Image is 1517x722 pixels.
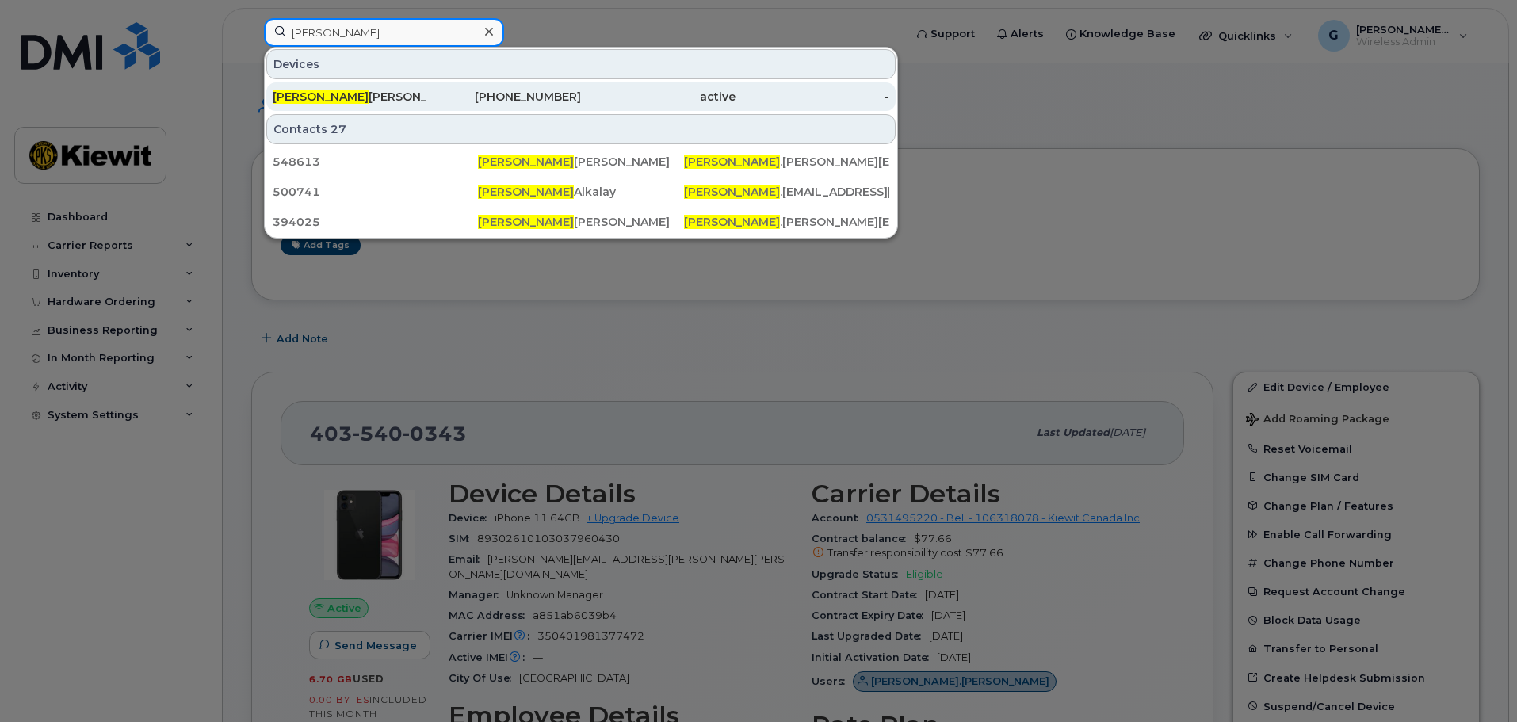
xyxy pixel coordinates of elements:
[266,208,896,236] a: 394025[PERSON_NAME][PERSON_NAME][PERSON_NAME].[PERSON_NAME][EMAIL_ADDRESS][PERSON_NAME][DOMAIN_NAME]
[478,154,683,170] div: [PERSON_NAME]
[1448,653,1505,710] iframe: Messenger Launcher
[684,154,889,170] div: .[PERSON_NAME][EMAIL_ADDRESS][PERSON_NAME][DOMAIN_NAME]
[684,184,889,200] div: .[EMAIL_ADDRESS][DOMAIN_NAME]
[266,82,896,111] a: [PERSON_NAME][PERSON_NAME][PHONE_NUMBER]active-
[331,121,346,137] span: 27
[581,89,736,105] div: active
[478,155,574,169] span: [PERSON_NAME]
[273,154,478,170] div: 548613
[684,155,780,169] span: [PERSON_NAME]
[478,215,574,229] span: [PERSON_NAME]
[266,178,896,206] a: 500741[PERSON_NAME]Alkalay[PERSON_NAME].[EMAIL_ADDRESS][DOMAIN_NAME]
[478,185,574,199] span: [PERSON_NAME]
[266,147,896,176] a: 548613[PERSON_NAME][PERSON_NAME][PERSON_NAME].[PERSON_NAME][EMAIL_ADDRESS][PERSON_NAME][DOMAIN_NAME]
[273,184,478,200] div: 500741
[736,89,890,105] div: -
[266,49,896,79] div: Devices
[427,89,582,105] div: [PHONE_NUMBER]
[478,184,683,200] div: Alkalay
[684,185,780,199] span: [PERSON_NAME]
[273,90,369,104] span: [PERSON_NAME]
[684,214,889,230] div: .[PERSON_NAME][EMAIL_ADDRESS][PERSON_NAME][DOMAIN_NAME]
[266,114,896,144] div: Contacts
[273,214,478,230] div: 394025
[684,215,780,229] span: [PERSON_NAME]
[478,214,683,230] div: [PERSON_NAME]
[273,89,427,105] div: [PERSON_NAME]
